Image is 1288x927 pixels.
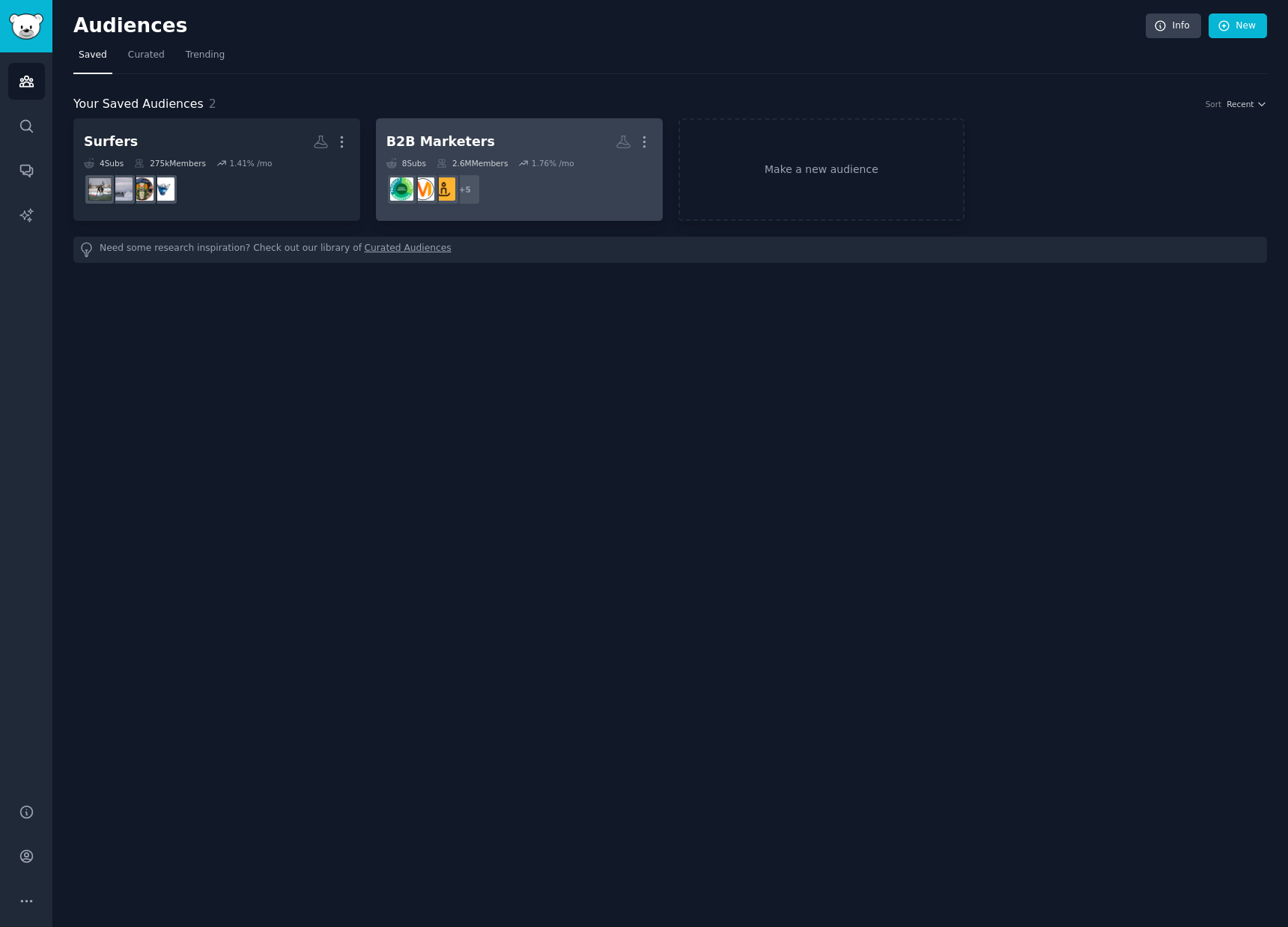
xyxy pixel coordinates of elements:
div: B2B Marketers [386,133,495,151]
div: 1.41 % /mo [229,158,272,168]
img: BeginnerSurfers [88,177,112,201]
h2: Audiences [73,14,1146,38]
img: ProductMarketing [390,177,413,201]
img: GummySearch logo [9,13,43,40]
img: surf [151,177,174,201]
a: Curated [123,43,170,74]
a: Saved [73,43,112,74]
a: Curated Audiences [365,242,452,258]
div: 275k Members [134,158,206,168]
div: Sort [1206,99,1222,109]
img: surfing [130,177,154,201]
a: Trending [180,43,230,74]
div: + 5 [449,174,481,205]
a: Surfers4Subs275kMembers1.41% /mosurfsurfingsurfingukBeginnerSurfers [73,118,360,221]
div: Surfers [84,133,138,151]
a: B2B Marketers8Subs2.6MMembers1.76% /mo+5startupideascontent_marketingProductMarketing [376,118,663,221]
div: 8 Sub s [386,158,426,168]
a: Make a new audience [678,118,965,221]
span: 2 [209,97,216,111]
div: Need some research inspiration? Check out our library of [73,237,1267,263]
a: New [1209,13,1267,39]
button: Recent [1227,99,1267,109]
span: Saved [79,49,107,62]
img: surfinguk [109,177,133,201]
span: Your Saved Audiences [73,95,204,114]
img: startupideas [432,177,455,201]
div: 2.6M Members [437,158,508,168]
a: Info [1146,13,1201,39]
span: Trending [186,49,225,62]
span: Curated [128,49,165,62]
div: 1.76 % /mo [532,158,574,168]
div: 4 Sub s [84,158,124,168]
span: Recent [1227,99,1254,109]
img: content_marketing [411,177,434,201]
